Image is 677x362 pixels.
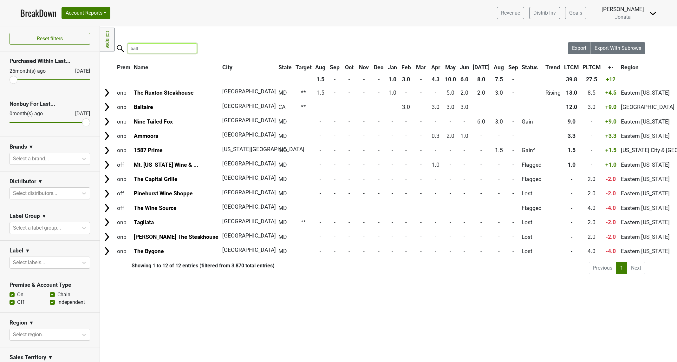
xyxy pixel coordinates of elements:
[605,162,616,168] span: +1.0
[342,74,356,85] th: -
[134,118,173,125] a: Nine Tailed Fox
[450,118,451,125] span: -
[348,205,350,211] span: -
[20,6,56,20] a: BreakDown
[378,133,380,139] span: -
[446,133,454,139] span: 2.0
[458,74,471,85] th: 6.0
[134,104,153,110] a: Baltaire
[405,190,407,197] span: -
[378,190,380,197] span: -
[348,147,350,153] span: -
[572,45,586,51] span: Export
[405,147,407,153] span: -
[348,162,350,168] span: -
[522,64,538,70] span: Status
[420,133,422,139] span: -
[363,205,365,211] span: -
[357,62,371,73] th: Nov: activate to sort column ascending
[590,42,645,54] button: Export With Subrows
[102,160,112,170] img: Arrow right
[512,190,514,197] span: -
[435,176,436,182] span: -
[507,62,520,73] th: Sep: activate to sort column ascending
[566,90,577,96] span: 13.0
[115,158,132,171] td: off
[520,187,543,200] td: Lost
[10,58,90,64] h3: Purchased Within Last...
[512,118,514,125] span: -
[115,129,132,143] td: onp
[568,162,576,168] span: 1.0
[278,190,287,197] span: MD
[134,90,194,96] a: The Ruxton Steakhouse
[334,205,335,211] span: -
[386,62,399,73] th: Jan: activate to sort column ascending
[435,190,436,197] span: -
[10,319,27,326] h3: Region
[621,104,674,110] span: [GEOGRAPHIC_DATA]
[591,147,592,153] span: -
[314,62,327,73] th: Aug: activate to sort column ascending
[588,176,596,182] span: 2.0
[57,291,70,298] label: Chain
[320,176,321,182] span: -
[222,131,276,138] span: [GEOGRAPHIC_DATA]
[621,176,670,182] span: Eastern [US_STATE]
[115,187,132,200] td: off
[320,162,321,168] span: -
[402,104,410,110] span: 3.0
[222,103,276,109] span: [GEOGRAPHIC_DATA]
[568,147,576,153] span: 1.5
[378,162,380,168] span: -
[102,88,112,97] img: Arrow right
[363,162,365,168] span: -
[498,162,500,168] span: -
[102,131,112,141] img: Arrow right
[606,190,616,197] span: -2.0
[102,189,112,198] img: Arrow right
[606,176,616,182] span: -2.0
[498,190,500,197] span: -
[608,64,614,70] span: +-
[392,176,393,182] span: -
[450,147,451,153] span: -
[222,160,276,167] span: [GEOGRAPHIC_DATA]
[615,14,631,20] span: Jonata
[134,234,218,240] a: [PERSON_NAME] The Steakhouse
[520,172,543,186] td: Flagged
[420,90,422,96] span: -
[480,147,482,153] span: -
[405,133,407,139] span: -
[495,118,503,125] span: 3.0
[102,246,112,256] img: Arrow right
[348,118,350,125] span: -
[348,190,350,197] span: -
[581,62,602,73] th: PLTCM: activate to sort column ascending
[602,5,644,13] div: [PERSON_NAME]
[471,74,491,85] th: 8.0
[222,117,276,124] span: [GEOGRAPHIC_DATA]
[544,86,562,99] td: Rising
[278,147,287,153] span: MO
[10,247,23,254] h3: Label
[334,90,335,96] span: -
[334,104,335,110] span: -
[134,176,178,182] a: The Capital Grille
[432,104,439,110] span: 3.0
[435,147,436,153] span: -
[17,291,23,298] label: On
[328,62,342,73] th: Sep: activate to sort column ascending
[464,162,465,168] span: -
[563,74,580,85] th: 39.8
[134,190,193,197] a: Pinehurst Wine Shoppe
[334,133,335,139] span: -
[450,176,451,182] span: -
[115,86,132,99] td: onp
[69,110,90,117] div: [DATE]
[588,104,596,110] span: 3.0
[512,176,514,182] span: -
[621,90,670,96] span: Eastern [US_STATE]
[566,104,577,110] span: 12.0
[348,133,350,139] span: -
